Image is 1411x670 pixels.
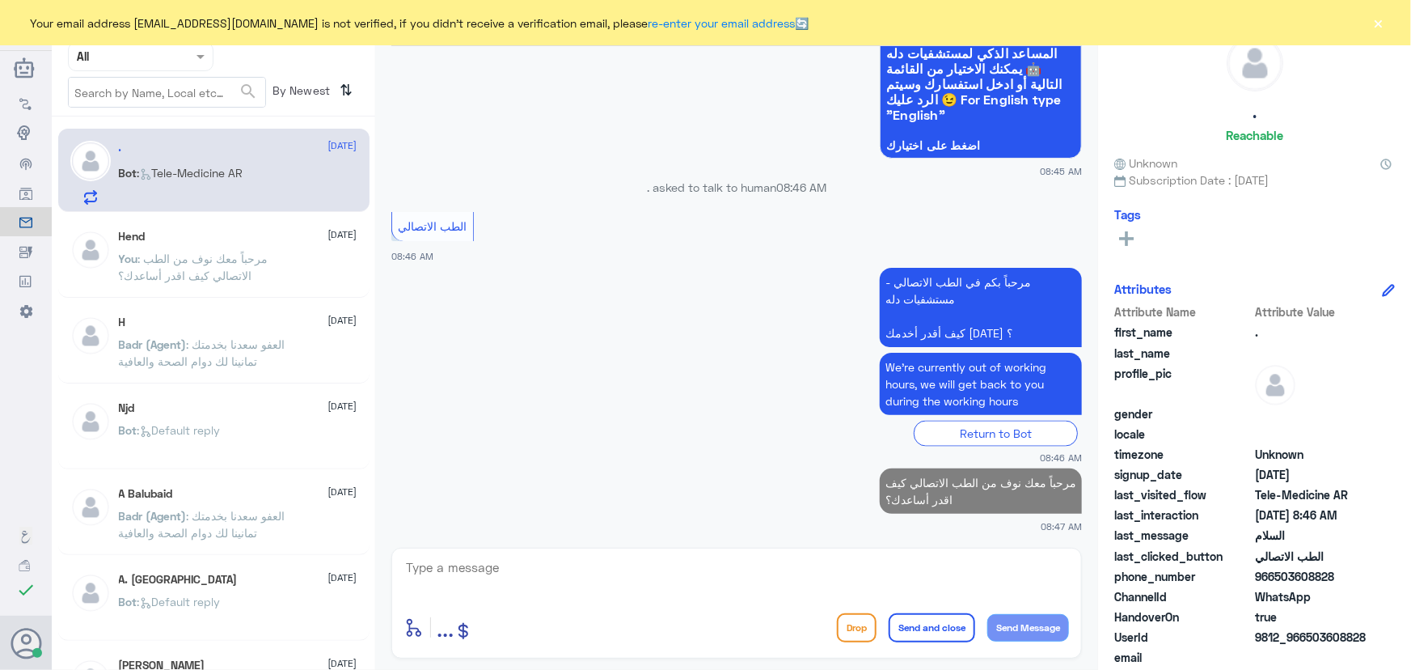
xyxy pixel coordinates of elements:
[1041,519,1082,533] span: 08:47 AM
[119,595,137,609] span: Bot
[399,219,467,233] span: الطب الاتصالي
[119,509,187,523] span: Badr (Agent)
[1255,466,1372,483] span: 2025-08-19T14:31:41.785Z
[70,573,111,613] img: defaultAdmin.png
[70,230,111,270] img: defaultAdmin.png
[31,15,809,32] span: Your email address [EMAIL_ADDRESS][DOMAIN_NAME] is not verified, if you didn't receive a verifica...
[1226,128,1283,142] h6: Reachable
[837,613,877,642] button: Drop
[328,227,357,242] span: [DATE]
[70,487,111,528] img: defaultAdmin.png
[1255,588,1372,605] span: 2
[1255,426,1372,443] span: null
[1255,303,1372,320] span: Attribute Value
[776,180,826,194] span: 08:46 AM
[1255,548,1372,565] span: الطب الاتصالي
[880,353,1082,415] p: 14/10/2025, 8:46 AM
[137,595,221,609] span: : Default reply
[1255,629,1372,646] span: 9812_966503608828
[119,316,126,329] h5: H
[239,82,258,101] span: search
[1114,426,1252,443] span: locale
[1114,446,1252,463] span: timezone
[1371,15,1387,31] button: ×
[987,614,1069,642] button: Send Message
[70,316,111,356] img: defaultAdmin.png
[1114,609,1252,625] span: HandoverOn
[239,78,258,105] button: search
[137,166,243,180] span: : Tele-Medicine AR
[1114,649,1252,666] span: email
[1227,36,1282,91] img: defaultAdmin.png
[119,252,138,265] span: You
[328,399,357,413] span: [DATE]
[69,78,265,107] input: Search by Name, Local etc…
[1255,568,1372,585] span: 966503608828
[1255,324,1372,341] span: .
[328,138,357,153] span: [DATE]
[1114,507,1252,524] span: last_interaction
[340,77,353,104] i: ⇅
[1255,365,1295,405] img: defaultAdmin.png
[1255,527,1372,544] span: السلام
[889,613,975,642] button: Send and close
[119,252,268,282] span: : مرحباً معك نوف من الطب الاتصالي كيف اقدر أساعدك؟
[119,166,137,180] span: Bot
[1114,486,1252,503] span: last_visited_flow
[1114,172,1395,189] span: Subscription Date : [DATE]
[391,251,433,261] span: 08:46 AM
[16,580,36,600] i: check
[119,509,285,540] span: : العفو سعدنا بخدمتك تمانينا لك دوام الصحة والعافية
[1114,324,1252,341] span: first_name
[1114,548,1252,565] span: last_clicked_button
[119,423,137,437] span: Bot
[119,337,285,368] span: : العفو سعدنا بخدمتك تمانينا لك دوام الصحة والعافية
[328,570,357,585] span: [DATE]
[119,573,238,587] h5: A. Turki
[1040,164,1082,178] span: 08:45 AM
[1114,527,1252,544] span: last_message
[391,179,1082,196] p: . asked to talk to human
[880,268,1082,347] p: 14/10/2025, 8:46 AM
[1253,104,1257,122] h5: .
[914,421,1078,446] div: Return to Bot
[886,139,1075,152] span: اضغط على اختيارك
[437,609,454,646] button: ...
[880,469,1082,514] p: 14/10/2025, 8:47 AM
[1114,155,1177,172] span: Unknown
[119,401,135,415] h5: Njd
[437,613,454,642] span: ...
[1114,345,1252,362] span: last_name
[1114,588,1252,605] span: ChannelId
[1114,405,1252,422] span: gender
[886,30,1075,122] span: سعداء بتواجدك معنا [DATE] 👋 أنا المساعد الذكي لمستشفيات دله 🤖 يمكنك الاختيار من القائمة التالية أ...
[70,141,111,181] img: defaultAdmin.png
[328,313,357,328] span: [DATE]
[119,230,146,244] h5: Hend
[1255,609,1372,625] span: true
[1114,365,1252,402] span: profile_pic
[1114,282,1172,296] h6: Attributes
[1255,649,1372,666] span: null
[266,77,334,109] span: By Newest
[648,16,796,30] a: re-enter your email address
[328,485,357,499] span: [DATE]
[1114,466,1252,483] span: signup_date
[1114,207,1141,222] h6: Tags
[1255,405,1372,422] span: null
[119,487,173,501] h5: A Balubaid
[1040,451,1082,464] span: 08:46 AM
[70,401,111,442] img: defaultAdmin.png
[11,628,41,659] button: Avatar
[137,423,221,437] span: : Default reply
[1114,629,1252,646] span: UserId
[1114,303,1252,320] span: Attribute Name
[1255,507,1372,524] span: 2025-10-14T05:46:01.097Z
[119,141,122,155] h5: .
[1255,486,1372,503] span: Tele-Medicine AR
[1114,568,1252,585] span: phone_number
[119,337,187,351] span: Badr (Agent)
[1255,446,1372,463] span: Unknown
